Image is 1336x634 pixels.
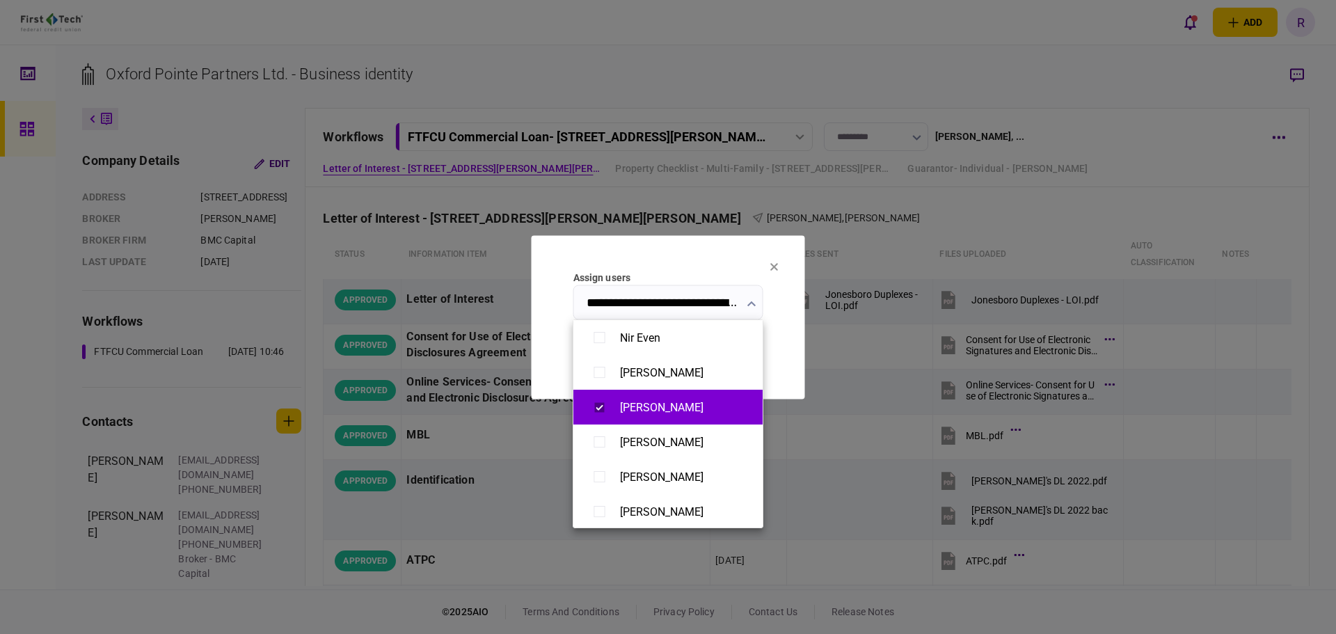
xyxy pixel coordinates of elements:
[620,436,703,449] div: [PERSON_NAME]
[620,366,703,379] div: [PERSON_NAME]
[587,395,749,420] button: [PERSON_NAME]
[620,470,703,484] div: [PERSON_NAME]
[587,430,749,454] button: [PERSON_NAME]
[620,401,703,414] div: [PERSON_NAME]
[587,465,749,489] button: [PERSON_NAME]
[587,500,749,524] button: [PERSON_NAME]
[587,360,749,385] button: [PERSON_NAME]
[587,326,749,350] button: Nir Even
[620,505,703,518] div: [PERSON_NAME]
[620,331,660,344] div: Nir Even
